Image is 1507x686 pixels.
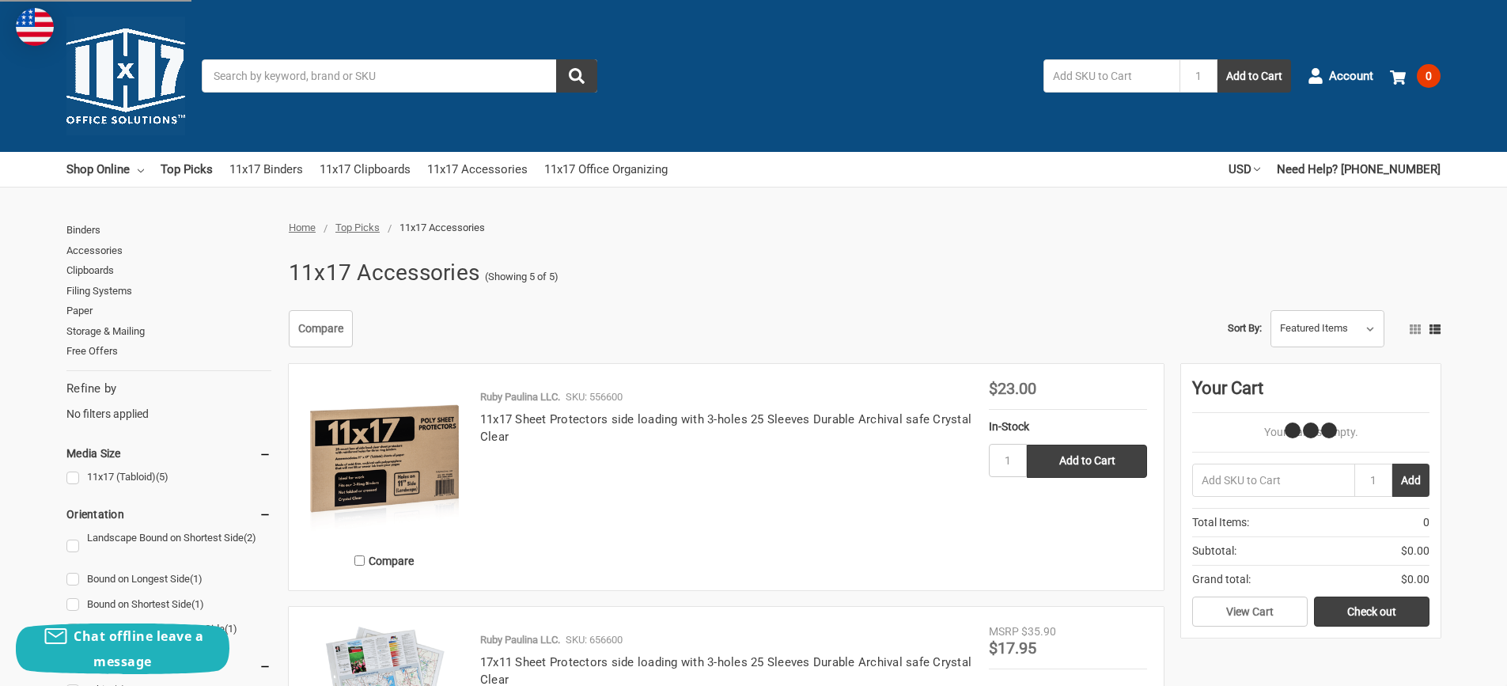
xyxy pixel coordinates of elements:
button: Chat offline leave a message [16,623,229,674]
a: Home [289,222,316,233]
p: Ruby Paulina LLC. [480,632,560,648]
a: 11x17 (Tabloid) [66,467,271,488]
a: Paper [66,301,271,321]
span: $35.90 [1021,625,1056,638]
a: View Cart [1192,597,1308,627]
a: Binders [66,220,271,241]
h5: Refine by [66,380,271,398]
h5: Media Size [66,444,271,463]
input: Compare [354,555,365,566]
a: Free Offers [66,341,271,362]
a: Clipboards [66,260,271,281]
a: 11x17 Office Organizing [544,152,668,187]
h5: Orientation [66,505,271,524]
span: $23.00 [989,379,1036,398]
span: (5) [156,471,168,483]
a: Portrait Bound on Longest Side [66,619,271,640]
h1: 11x17 Accessories [289,252,479,294]
span: 0 [1417,64,1441,88]
div: No filters applied [66,380,271,423]
input: Add SKU to Cart [1043,59,1179,93]
span: Account [1329,67,1373,85]
a: 11x17 Sheet Protectors side loading with 3-holes 25 Sleeves Durable Archival safe Crystal Clear [480,412,971,445]
span: 0 [1423,514,1429,531]
a: Need Help? [PHONE_NUMBER] [1277,152,1441,187]
a: Landscape Bound on Shortest Side [66,528,271,564]
p: Ruby Paulina LLC. [480,389,560,405]
a: 0 [1390,55,1441,97]
button: Add to Cart [1217,59,1291,93]
a: Compare [289,310,353,348]
span: 11x17 Accessories [399,222,485,233]
a: Filing Systems [66,281,271,301]
a: Account [1308,55,1373,97]
a: Bound on Shortest Side [66,594,271,616]
span: (1) [225,623,237,635]
a: Check out [1314,597,1429,627]
input: Add to Cart [1027,445,1147,478]
input: Search by keyword, brand or SKU [202,59,597,93]
span: (1) [190,573,203,585]
span: Total Items: [1192,514,1249,531]
span: Chat offline leave a message [74,627,203,670]
a: 11x17 Binders [229,152,303,187]
span: (Showing 5 of 5) [485,269,558,285]
span: Grand total: [1192,571,1251,588]
span: Subtotal: [1192,543,1236,559]
p: Your Cart Is Empty. [1192,424,1429,441]
a: 11x17 Accessories [427,152,528,187]
span: $0.00 [1401,543,1429,559]
label: Sort By: [1228,316,1262,340]
a: Storage & Mailing [66,321,271,342]
span: $17.95 [989,639,1036,658]
a: Bound on Longest Side [66,569,271,590]
div: MSRP [989,623,1019,640]
label: Compare [305,548,464,574]
div: Your Cart [1192,375,1429,413]
img: 11x17 Sheet Protectors side loading with 3-holes 25 Sleeves Durable Archival safe Crystal Clear [305,381,464,539]
a: Accessories [66,241,271,261]
p: SKU: 556600 [566,389,623,405]
button: Add [1392,464,1429,497]
p: SKU: 656600 [566,632,623,648]
a: USD [1229,152,1260,187]
img: duty and tax information for United States [16,8,54,46]
span: (2) [244,532,256,544]
a: Top Picks [335,222,380,233]
img: 11x17.com [66,17,185,135]
input: Add SKU to Cart [1192,464,1354,497]
span: (1) [191,598,204,610]
span: $0.00 [1401,571,1429,588]
a: Top Picks [161,152,213,187]
a: Shop Online [66,152,144,187]
a: 11x17 Clipboards [320,152,411,187]
div: In-Stock [989,419,1147,435]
